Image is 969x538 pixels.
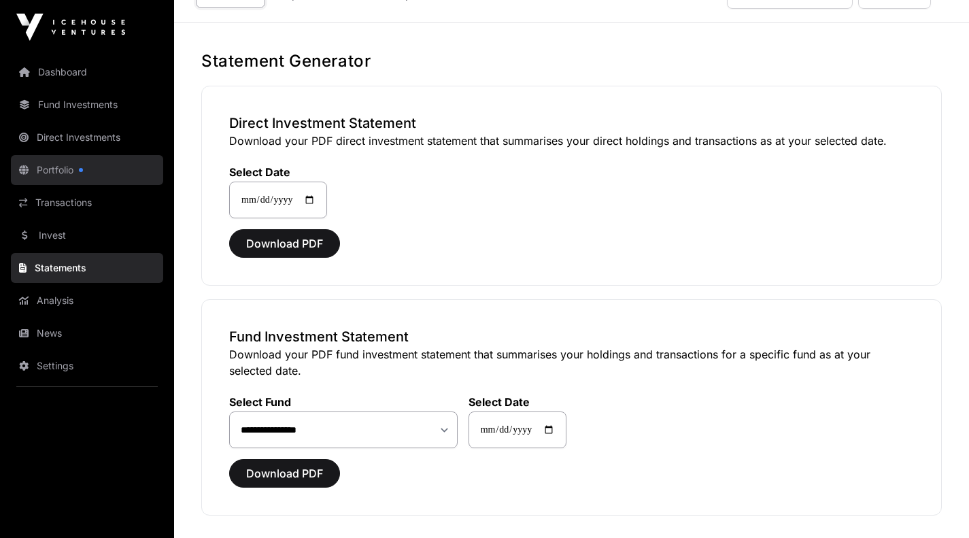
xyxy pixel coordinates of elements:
[11,122,163,152] a: Direct Investments
[16,14,125,41] img: Icehouse Ventures Logo
[11,57,163,87] a: Dashboard
[229,473,340,486] a: Download PDF
[11,351,163,381] a: Settings
[11,318,163,348] a: News
[229,346,914,379] p: Download your PDF fund investment statement that summarises your holdings and transactions for a ...
[229,165,327,179] label: Select Date
[246,235,323,252] span: Download PDF
[11,155,163,185] a: Portfolio
[229,229,340,258] button: Download PDF
[229,327,914,346] h3: Fund Investment Statement
[246,465,323,482] span: Download PDF
[901,473,969,538] iframe: Chat Widget
[11,286,163,316] a: Analysis
[229,459,340,488] button: Download PDF
[229,243,340,256] a: Download PDF
[201,50,942,72] h1: Statement Generator
[11,90,163,120] a: Fund Investments
[229,114,914,133] h3: Direct Investment Statement
[229,395,458,409] label: Select Fund
[229,133,914,149] p: Download your PDF direct investment statement that summarises your direct holdings and transactio...
[11,220,163,250] a: Invest
[11,253,163,283] a: Statements
[469,395,566,409] label: Select Date
[11,188,163,218] a: Transactions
